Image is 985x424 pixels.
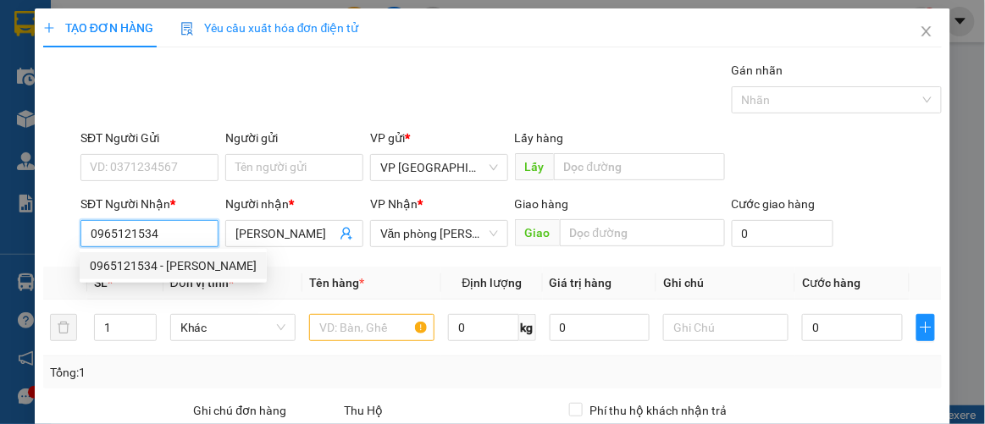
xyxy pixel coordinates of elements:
[9,98,136,126] h2: KJYKSZ9U
[462,276,522,289] span: Định lượng
[180,315,285,340] span: Khác
[732,63,783,77] label: Gán nhãn
[663,314,789,341] input: Ghi Chú
[193,404,286,417] label: Ghi chú đơn hàng
[80,252,267,279] div: 0965121534 - HOÀNG KIỀU
[344,404,383,417] span: Thu Hộ
[802,276,860,289] span: Cước hàng
[903,8,950,56] button: Close
[94,276,108,289] span: SL
[370,197,418,211] span: VP Nhận
[519,314,536,341] span: kg
[732,197,816,211] label: Cước giao hàng
[656,267,795,300] th: Ghi chú
[340,227,353,240] span: user-add
[80,195,219,213] div: SĐT Người Nhận
[916,314,935,341] button: plus
[515,131,564,145] span: Lấy hàng
[370,129,508,147] div: VP gửi
[380,221,498,246] span: Văn phòng Lệ Thủy
[102,40,285,68] b: [PERSON_NAME]
[225,195,363,213] div: Người nhận
[515,219,560,246] span: Giao
[550,276,612,289] span: Giá trị hàng
[225,129,363,147] div: Người gửi
[180,21,359,35] span: Yêu cầu xuất hóa đơn điện tử
[560,219,725,246] input: Dọc đường
[80,129,219,147] div: SĐT Người Gửi
[917,321,934,334] span: plus
[170,276,234,289] span: Đơn vị tính
[89,98,409,258] h2: VP Nhận: Văn phòng Cảnh Dương
[50,363,382,382] div: Tổng: 1
[380,155,498,180] span: VP Mỹ Đình
[515,153,554,180] span: Lấy
[732,220,833,247] input: Cước giao hàng
[50,314,77,341] button: delete
[309,314,434,341] input: VD: Bàn, Ghế
[90,256,257,275] div: 0965121534 - [PERSON_NAME]
[554,153,725,180] input: Dọc đường
[43,21,153,35] span: TẠO ĐƠN HÀNG
[583,401,733,420] span: Phí thu hộ khách nhận trả
[515,197,569,211] span: Giao hàng
[309,276,364,289] span: Tên hàng
[920,25,933,38] span: close
[43,22,55,34] span: plus
[550,314,650,341] input: 0
[180,22,194,36] img: icon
